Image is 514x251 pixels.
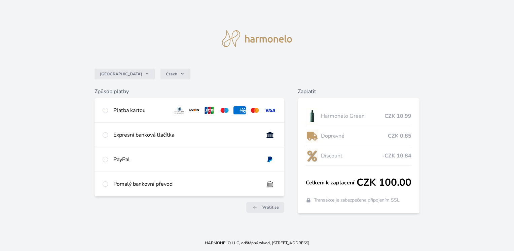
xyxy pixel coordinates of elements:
div: Platba kartou [113,106,168,114]
img: discover.svg [188,106,200,114]
button: Czech [160,69,190,79]
img: onlineBanking_CZ.svg [264,131,276,139]
img: CLEAN_GREEN_se_stinem_x-lo.jpg [306,108,319,124]
img: jcb.svg [203,106,216,114]
span: [GEOGRAPHIC_DATA] [100,71,142,77]
h6: Zaplatit [298,87,419,96]
span: -CZK 10.84 [382,152,411,160]
div: Pomalý bankovní převod [113,180,258,188]
span: CZK 10.99 [384,112,411,120]
img: maestro.svg [218,106,231,114]
a: Vrátit se [246,202,284,213]
span: Celkem k zaplacení [306,179,357,187]
img: visa.svg [264,106,276,114]
img: bankTransfer_IBAN.svg [264,180,276,188]
img: amex.svg [233,106,246,114]
img: discount-lo.png [306,147,319,164]
img: delivery-lo.png [306,128,319,144]
img: logo.svg [222,30,292,47]
span: Discount [321,152,382,160]
span: Czech [166,71,177,77]
span: Harmonelo Green [321,112,384,120]
span: Transakce je zabezpečena připojením SSL [314,197,400,204]
span: Vrátit se [262,205,279,210]
div: PayPal [113,155,258,164]
img: paypal.svg [264,155,276,164]
img: diners.svg [173,106,185,114]
div: Expresní banková tlačítka [113,131,258,139]
img: mc.svg [249,106,261,114]
button: [GEOGRAPHIC_DATA] [95,69,155,79]
span: CZK 0.85 [388,132,411,140]
span: CZK 100.00 [357,177,411,189]
span: Dopravné [321,132,388,140]
h6: Způsob platby [95,87,284,96]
